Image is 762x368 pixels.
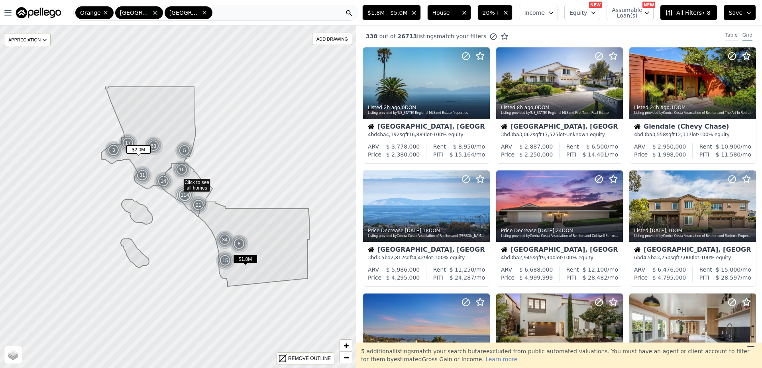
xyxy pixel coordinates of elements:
span: Assumable Loan(s) [612,7,637,18]
span: $ 4,999,999 [519,274,553,281]
div: Listed , 1 DOM [634,227,752,234]
div: Listing provided by Contra Costa Association of Realtors and [PERSON_NAME] of [US_STATE] Inc. [368,234,486,239]
div: 15 [216,251,235,270]
span: 3,062 [519,132,533,137]
div: 4 bd 3 ba sqft lot · 100% equity [501,254,618,261]
a: Listed 24h ago,1DOMListing provided byContra Costa Association of Realtorsand The Art In Real Est... [629,47,756,164]
div: Listed , 0 DOM [368,104,486,111]
span: $ 8,950 [453,143,474,150]
img: g1.png [230,234,249,253]
img: g1.png [154,172,173,191]
button: All Filters• 8 [660,5,717,20]
a: Zoom out [340,352,352,364]
div: 114 [174,184,196,206]
div: 31 [133,166,152,185]
img: House [368,247,374,253]
a: Layers [4,346,22,364]
div: /mo [443,274,485,282]
span: $ 5,986,000 [386,266,420,273]
span: 26713 [396,33,417,39]
span: $ 6,476,000 [652,266,686,273]
div: Rent [433,143,446,151]
div: Table [725,32,738,41]
img: g2.png [143,136,164,156]
div: 4 bd 3 ba sqft lot · 100% equity [634,131,751,138]
time: 2025-09-13 23:30 [650,228,666,233]
button: Income [519,5,558,20]
span: $ 15,164 [450,151,474,158]
span: − [344,352,349,362]
div: [GEOGRAPHIC_DATA], [GEOGRAPHIC_DATA] [501,247,618,254]
div: ARV [634,266,645,274]
div: Listing provided by [US_STATE] Regional MLS and First Team Real Estate [501,111,619,115]
span: [GEOGRAPHIC_DATA] [169,9,200,17]
div: Price [368,151,381,159]
div: Price Decrease , 24 DOM [501,227,619,234]
div: 6 bd 4.5 ba sqft lot · 100% equity [634,254,751,261]
a: Price Decrease [DATE],24DOMListing provided byContra Costa Association of Realtorsand Coldwell Ba... [496,170,623,287]
div: 5 [175,141,194,160]
div: 8 [230,234,249,253]
span: + [344,341,349,350]
span: $ 11,250 [450,266,474,273]
img: House [634,247,640,253]
img: House [368,123,374,130]
span: $ 10,900 [716,143,740,150]
div: Grid [742,32,752,41]
div: 3 [104,141,123,160]
div: [GEOGRAPHIC_DATA], [GEOGRAPHIC_DATA] [368,123,485,131]
time: 2025-09-14 00:18 [538,228,554,233]
span: House [432,9,458,17]
div: ARV [634,143,645,151]
span: Orange [80,9,101,17]
div: Price [501,151,515,159]
div: Listing provided by Contra Costa Association of Realtors and Coldwell Banker Realty [501,234,619,239]
a: Listed 2h ago,0DOMListing provided by[US_STATE] Regional MLSand Estate PropertiesHouse[GEOGRAPHIC... [363,47,489,164]
span: 3,750 [657,255,670,260]
div: 21 [189,196,208,215]
div: Price Decrease , 18 DOM [368,227,486,234]
div: NEW [589,2,602,8]
span: $ 14,401 [583,151,607,158]
span: $ 4,795,000 [652,274,686,281]
div: NEW [642,2,655,8]
img: g1.png [215,230,235,249]
div: $2.0M [126,145,151,157]
span: $ 2,887,000 [519,143,553,150]
div: 34 [215,230,234,249]
div: PITI [566,274,576,282]
div: /mo [446,143,485,151]
img: Pellego [16,7,61,18]
div: /mo [579,143,618,151]
div: ARV [501,143,512,151]
span: 7,000 [680,255,693,260]
span: $ 11,580 [716,151,740,158]
div: [GEOGRAPHIC_DATA], [GEOGRAPHIC_DATA] [501,123,618,131]
div: ARV [368,266,379,274]
div: /mo [576,274,618,282]
div: ARV [501,266,512,274]
span: Save [729,9,742,17]
img: g1.png [175,141,194,160]
div: 3 bd 3.5 ba sqft lot · 100% equity [368,254,485,261]
div: /mo [709,274,751,282]
div: /mo [576,151,618,159]
img: House [501,247,507,253]
span: Equity [570,9,587,17]
a: Listed [DATE],1DOMListing provided byContra Costa Association of Realtorsand Surterre Properties ... [629,170,756,287]
div: Listing provided by Contra Costa Association of Realtors and Surterre Properties Inc. [634,234,752,239]
img: g1.png [104,141,124,160]
button: Save [724,5,756,20]
div: PITI [699,274,709,282]
span: $ 1,998,000 [652,151,686,158]
time: 2025-09-15 14:26 [384,105,400,110]
time: 2025-09-14 17:05 [650,105,670,110]
a: Listed 8h ago,0DOMListing provided by[US_STATE] Regional MLSand First Team Real EstateHouse[GEOGR... [496,47,623,164]
span: 16,889 [408,132,425,137]
span: Income [524,9,545,17]
div: /mo [579,266,618,274]
span: $ 6,500 [586,143,607,150]
span: $ 24,287 [450,274,474,281]
span: $ 4,295,000 [386,274,420,281]
button: 20%+ [477,5,513,20]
